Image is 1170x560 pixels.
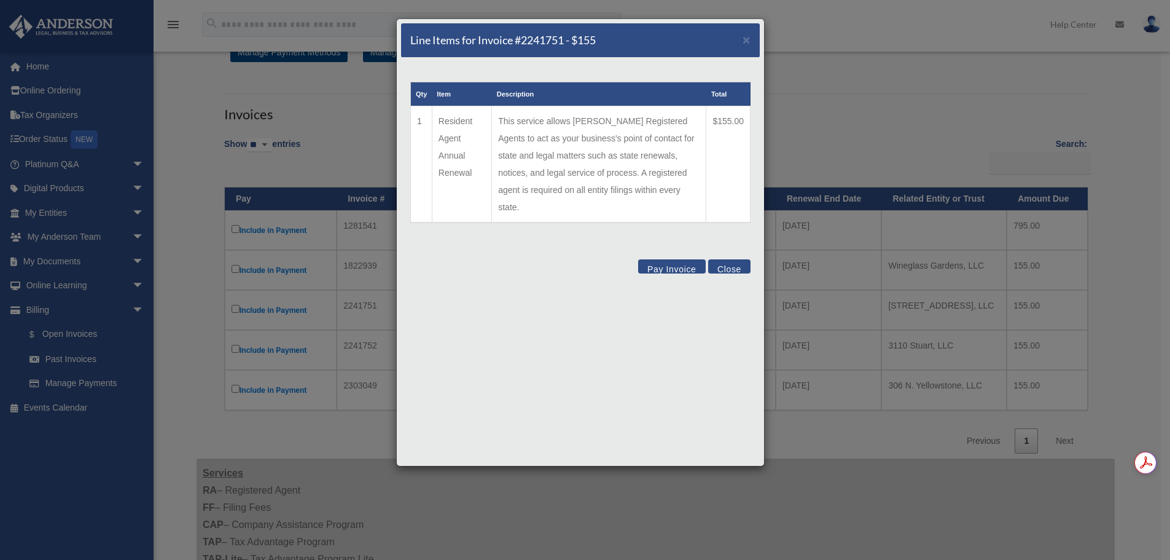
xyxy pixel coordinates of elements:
th: Item [432,82,491,106]
td: This service allows [PERSON_NAME] Registered Agents to act as your business's point of contact fo... [492,106,706,223]
button: Pay Invoice [638,259,706,274]
button: Close [743,33,751,46]
th: Total [706,82,751,106]
h5: Line Items for Invoice #2241751 - $155 [410,33,596,48]
td: Resident Agent Annual Renewal [432,106,491,223]
td: $155.00 [706,106,751,223]
td: 1 [411,106,432,223]
button: Close [708,259,751,274]
span: × [743,33,751,47]
th: Description [492,82,706,106]
th: Qty [411,82,432,106]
